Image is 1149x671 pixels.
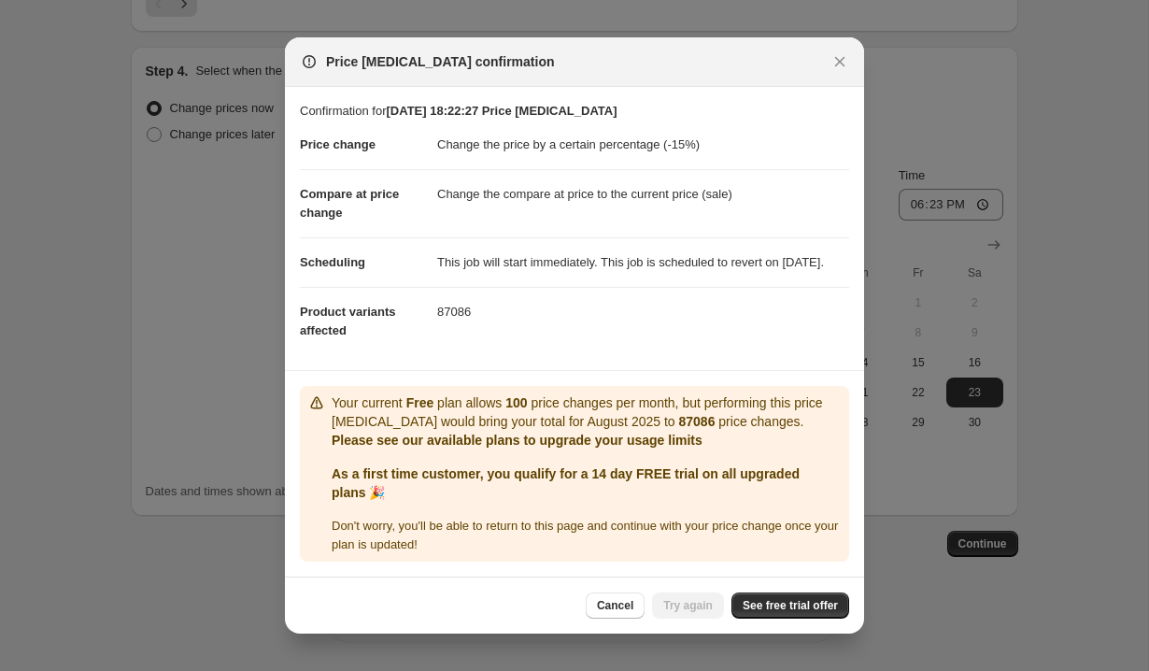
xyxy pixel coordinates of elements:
b: 87086 [679,414,716,429]
span: Cancel [597,598,633,613]
dd: Change the compare at price to the current price (sale) [437,169,849,219]
p: Your current plan allows price changes per month, but performing this price [MEDICAL_DATA] would ... [332,393,842,431]
b: [DATE] 18:22:27 Price [MEDICAL_DATA] [386,104,617,118]
span: Price change [300,137,376,151]
dd: 87086 [437,287,849,336]
a: See free trial offer [731,592,849,619]
span: Don ' t worry, you ' ll be able to return to this page and continue with your price change once y... [332,519,838,551]
b: 100 [505,395,527,410]
span: See free trial offer [743,598,838,613]
span: Compare at price change [300,187,399,220]
span: Scheduling [300,255,365,269]
dd: This job will start immediately. This job is scheduled to revert on [DATE]. [437,237,849,287]
b: As a first time customer, you qualify for a 14 day FREE trial on all upgraded plans 🎉 [332,466,800,500]
button: Cancel [586,592,645,619]
span: Product variants affected [300,305,396,337]
dd: Change the price by a certain percentage (-15%) [437,121,849,169]
b: Free [406,395,434,410]
button: Close [827,49,853,75]
p: Confirmation for [300,102,849,121]
p: Please see our available plans to upgrade your usage limits [332,431,842,450]
span: Price [MEDICAL_DATA] confirmation [326,52,555,71]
